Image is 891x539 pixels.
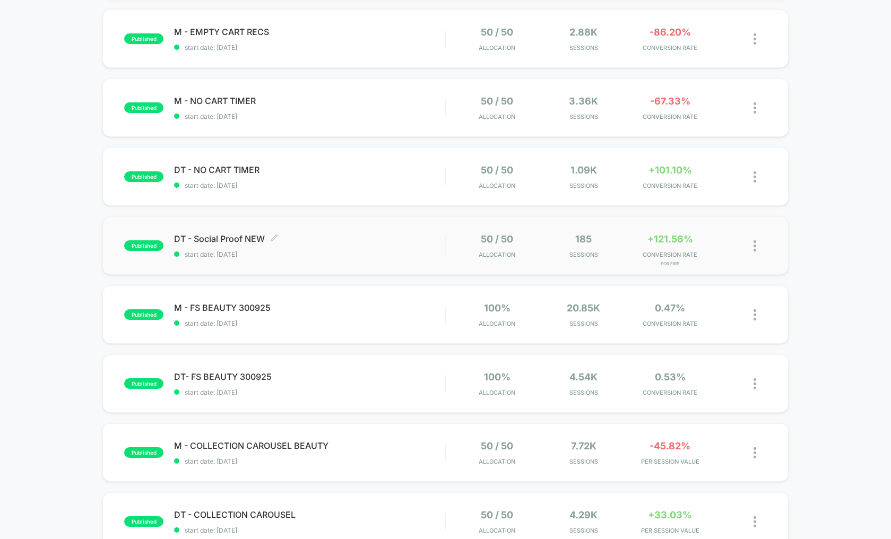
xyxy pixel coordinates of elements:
span: start date: [DATE] [174,319,445,327]
span: start date: [DATE] [174,250,445,258]
span: 4.29k [569,509,598,520]
span: published [124,378,163,389]
span: CONVERSION RATE [629,389,711,396]
img: close [754,309,756,320]
span: 50 / 50 [481,95,513,107]
span: -86.20% [650,27,691,38]
span: published [124,171,163,182]
span: Sessions [543,182,624,189]
span: PER SESSION VALUE [629,527,711,534]
span: +121.56% [647,233,693,245]
img: close [754,240,756,251]
span: published [124,516,163,527]
span: Allocation [479,182,515,189]
span: 100% [484,302,511,314]
span: 100% [484,371,511,382]
img: close [754,102,756,114]
span: Allocation [479,527,515,534]
span: M - COLLECTION CAROUSEL BEAUTY [174,440,445,451]
span: M - FS BEAUTY 300925 [174,302,445,313]
span: Allocation [479,251,515,258]
span: DT - NO CART TIMER [174,164,445,175]
span: CONVERSION RATE [629,44,711,51]
span: for FIRE [629,261,711,266]
span: Sessions [543,389,624,396]
span: start date: [DATE] [174,44,445,51]
span: Sessions [543,527,624,534]
span: start date: [DATE] [174,457,445,465]
span: start date: [DATE] [174,181,445,189]
span: 0.53% [655,371,686,382]
span: published [124,240,163,251]
span: Sessions [543,320,624,327]
span: published [124,309,163,320]
span: PER SESSION VALUE [629,458,711,465]
span: Allocation [479,44,515,51]
span: Allocation [479,113,515,120]
span: +33.03% [648,509,692,520]
span: +101.10% [648,164,692,176]
span: 4.54k [569,371,598,382]
span: Allocation [479,320,515,327]
span: published [124,102,163,113]
span: 185 [575,233,592,245]
img: close [754,516,756,527]
span: CONVERSION RATE [629,251,711,258]
span: 50 / 50 [481,509,513,520]
span: 50 / 50 [481,440,513,451]
span: CONVERSION RATE [629,320,711,327]
span: start date: [DATE] [174,388,445,396]
span: M - EMPTY CART RECS [174,27,445,37]
span: DT - Social Proof NEW [174,233,445,244]
span: DT - COLLECTION CAROUSEL [174,509,445,520]
span: 50 / 50 [481,27,513,38]
span: Sessions [543,44,624,51]
span: 7.72k [571,440,596,451]
span: 50 / 50 [481,233,513,245]
span: M - NO CART TIMER [174,95,445,106]
span: Sessions [543,113,624,120]
span: Sessions [543,458,624,465]
img: close [754,378,756,389]
span: 20.85k [567,302,600,314]
span: Sessions [543,251,624,258]
span: start date: [DATE] [174,112,445,120]
span: 1.09k [570,164,597,176]
span: published [124,33,163,44]
span: 3.36k [569,95,598,107]
span: Allocation [479,458,515,465]
span: 0.47% [655,302,685,314]
span: DT- FS BEAUTY 300925 [174,371,445,382]
span: Allocation [479,389,515,396]
img: close [754,171,756,182]
span: -67.33% [650,95,690,107]
span: start date: [DATE] [174,526,445,534]
span: CONVERSION RATE [629,113,711,120]
img: close [754,33,756,45]
img: close [754,447,756,458]
span: CONVERSION RATE [629,182,711,189]
span: 50 / 50 [481,164,513,176]
span: 2.88k [569,27,598,38]
span: published [124,447,163,458]
span: -45.82% [650,440,690,451]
